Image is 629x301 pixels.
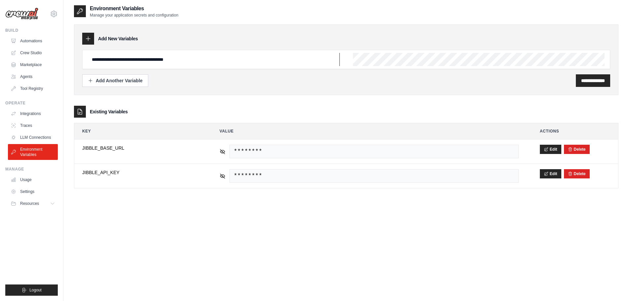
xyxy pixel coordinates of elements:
[8,132,58,143] a: LLM Connections
[8,186,58,197] a: Settings
[20,201,39,206] span: Resources
[74,123,206,139] th: Key
[8,120,58,131] a: Traces
[82,74,148,87] button: Add Another Variable
[8,198,58,209] button: Resources
[540,169,561,178] button: Edit
[82,145,198,151] span: JIBBLE_BASE_URL
[90,13,178,18] p: Manage your application secrets and configuration
[5,167,58,172] div: Manage
[5,28,58,33] div: Build
[8,174,58,185] a: Usage
[8,48,58,58] a: Crew Studio
[29,287,42,293] span: Logout
[532,123,618,139] th: Actions
[5,8,38,20] img: Logo
[568,147,586,152] button: Delete
[8,59,58,70] a: Marketplace
[8,108,58,119] a: Integrations
[5,284,58,296] button: Logout
[5,100,58,106] div: Operate
[88,77,143,84] div: Add Another Variable
[568,171,586,176] button: Delete
[90,108,128,115] h3: Existing Variables
[8,71,58,82] a: Agents
[98,35,138,42] h3: Add New Variables
[8,83,58,94] a: Tool Registry
[8,144,58,160] a: Environment Variables
[8,36,58,46] a: Automations
[540,145,561,154] button: Edit
[90,5,178,13] h2: Environment Variables
[82,169,198,176] span: JIBBLE_API_KEY
[212,123,527,139] th: Value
